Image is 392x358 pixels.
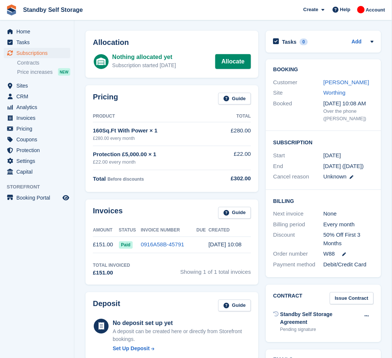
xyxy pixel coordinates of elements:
h2: Deposit [93,300,120,312]
div: Billing period [273,221,324,229]
h2: Billing [273,197,374,205]
span: CRM [16,91,61,102]
span: Invoices [16,113,61,123]
span: Storefront [7,183,74,191]
div: None [324,210,374,219]
div: Subscription started [DATE] [112,62,176,69]
span: Capital [16,167,61,177]
span: Account [366,6,385,14]
div: Customer [273,78,324,87]
th: Product [93,111,213,122]
span: Booking Portal [16,193,61,203]
td: £151.00 [93,237,119,253]
a: Allocate [215,54,251,69]
span: Analytics [16,102,61,112]
div: Protection £5,000.00 × 1 [93,150,213,159]
img: stora-icon-8386f47178a22dfd0bd8f6a31ec36ba5ce8667c1dd55bd0f319d3a0aa187defe.svg [6,4,17,16]
a: Issue Contract [330,292,374,305]
a: Set Up Deposit [113,345,251,353]
a: Guide [218,207,251,219]
a: 0916A58B-45791 [141,242,184,248]
td: £22.00 [213,146,251,170]
span: Before discounts [107,177,144,182]
a: menu [4,48,70,58]
a: menu [4,124,70,134]
a: Guide [218,300,251,312]
th: Status [119,225,141,237]
td: £280.00 [213,122,251,146]
div: Over the phone ([PERSON_NAME]) [324,108,374,122]
th: Due [196,225,208,237]
span: Tasks [16,37,61,47]
h2: Subscription [273,138,374,146]
div: NEW [58,68,70,76]
span: Sites [16,81,61,91]
a: Worthing [324,89,346,96]
a: Standby Self Storage [20,4,86,16]
div: Debit/Credit Card [324,261,374,269]
div: £280.00 every month [93,135,213,142]
a: menu [4,37,70,47]
div: 160Sq.Ft With Power × 1 [93,127,213,135]
span: Protection [16,145,61,155]
div: Order number [273,250,324,259]
span: W88 [324,250,335,259]
div: Booked [273,99,324,122]
th: Invoice Number [141,225,197,237]
a: menu [4,26,70,37]
a: [PERSON_NAME] [324,79,369,85]
h2: Tasks [282,39,297,45]
span: Coupons [16,134,61,145]
a: Guide [218,93,251,105]
a: menu [4,193,70,203]
span: Unknown [324,173,347,180]
div: End [273,162,324,171]
h2: Booking [273,67,374,73]
th: Amount [93,225,119,237]
span: Settings [16,156,61,166]
div: 50% Off First 3 Months [324,231,374,248]
div: Discount [273,231,324,248]
span: Pricing [16,124,61,134]
div: Nothing allocated yet [112,53,176,62]
time: 2025-08-21 09:08:44 UTC [209,242,242,248]
div: Site [273,89,324,97]
a: menu [4,134,70,145]
a: menu [4,91,70,102]
span: Total [93,175,106,182]
a: Add [352,38,362,46]
a: menu [4,81,70,91]
div: No deposit set up yet [113,319,251,328]
span: Price increases [17,69,53,76]
div: £302.00 [213,174,251,183]
span: Subscriptions [16,48,61,58]
div: Total Invoiced [93,262,130,269]
a: Preview store [61,193,70,202]
div: Start [273,151,324,160]
a: Contracts [17,59,70,66]
div: [DATE] 10:08 AM [324,99,374,108]
a: menu [4,102,70,112]
h2: Allocation [93,38,251,47]
div: 0 [300,39,308,45]
a: Price increases NEW [17,68,70,76]
a: menu [4,113,70,123]
div: £22.00 every month [93,158,213,166]
a: menu [4,156,70,166]
span: Home [16,26,61,37]
div: Next invoice [273,210,324,219]
span: Showing 1 of 1 total invoices [180,262,251,277]
a: menu [4,145,70,155]
div: Cancel reason [273,173,324,181]
div: Set Up Deposit [113,345,150,353]
span: [DATE] ([DATE]) [324,163,364,169]
div: Every month [324,221,374,229]
img: Aaron Winter [357,6,365,13]
th: Created [209,225,251,237]
h2: Invoices [93,207,123,219]
h2: Pricing [93,93,118,105]
h2: Contract [273,292,303,305]
a: menu [4,167,70,177]
span: Paid [119,242,133,249]
div: Payment method [273,261,324,269]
